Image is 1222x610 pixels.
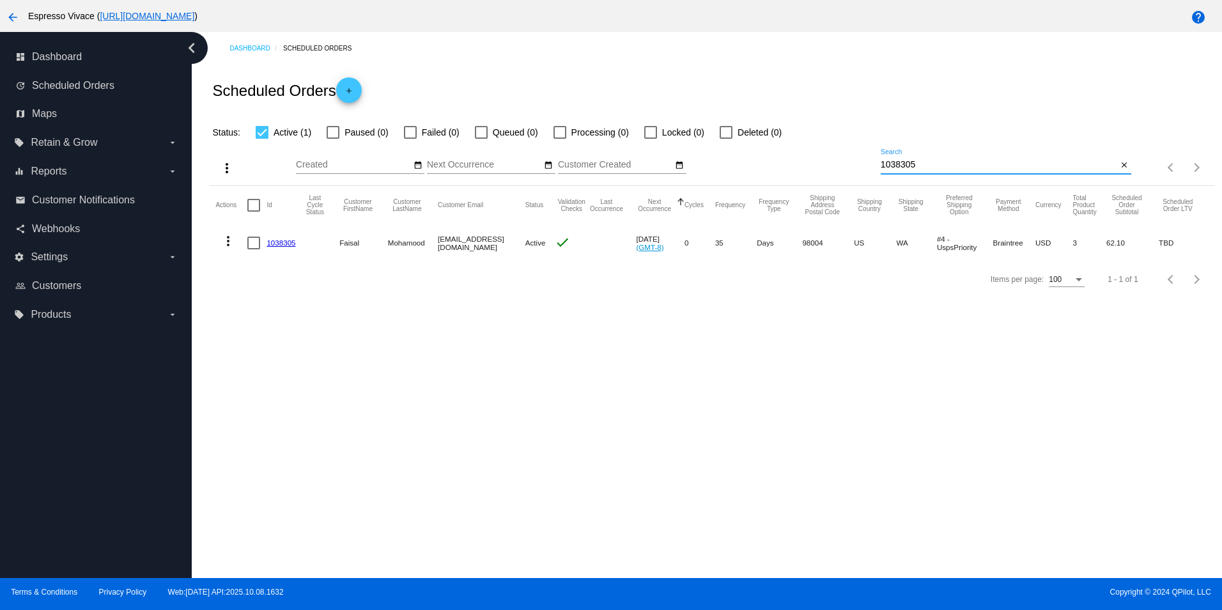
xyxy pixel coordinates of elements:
[168,588,284,597] a: Web:[DATE] API:2025.10.08.1632
[182,38,202,58] i: chevron_left
[414,160,422,171] mat-icon: date_range
[11,588,77,597] a: Terms & Conditions
[1035,224,1073,262] mat-cell: USD
[1106,194,1147,215] button: Change sorting for Subtotal
[1159,198,1196,212] button: Change sorting for LifetimeValue
[662,125,704,140] span: Locked (0)
[715,224,757,262] mat-cell: 35
[99,588,147,597] a: Privacy Policy
[636,243,663,251] a: (GMT-8)
[937,194,982,215] button: Change sorting for PreferredShippingOption
[14,166,24,176] i: equalizer
[993,198,1024,212] button: Change sorting for PaymentMethod.Type
[544,160,553,171] mat-icon: date_range
[854,224,896,262] mat-cell: US
[296,160,411,170] input: Created
[15,190,178,210] a: email Customer Notifications
[212,77,361,103] h2: Scheduled Orders
[1106,224,1159,262] mat-cell: 62.10
[32,280,81,292] span: Customers
[1120,160,1129,171] mat-icon: close
[28,11,197,21] span: Espresso Vivace ( )
[267,201,272,209] button: Change sorting for Id
[167,166,178,176] i: arrow_drop_down
[525,201,543,209] button: Change sorting for Status
[229,38,283,58] a: Dashboard
[1159,155,1184,180] button: Previous page
[1073,224,1106,262] mat-cell: 3
[302,194,329,215] button: Change sorting for LastProcessingCycleId
[15,104,178,124] a: map Maps
[341,86,357,102] mat-icon: add
[267,239,295,247] a: 1038305
[636,198,672,212] button: Change sorting for NextOccurrenceUtc
[15,219,178,239] a: share Webhooks
[388,224,438,262] mat-cell: Mohamood
[738,125,782,140] span: Deleted (0)
[1049,275,1062,284] span: 100
[525,239,546,247] span: Active
[636,224,684,262] mat-cell: [DATE]
[991,275,1044,284] div: Items per page:
[897,224,937,262] mat-cell: WA
[339,224,388,262] mat-cell: Faisal
[675,160,684,171] mat-icon: date_range
[31,137,97,148] span: Retain & Grow
[555,235,570,250] mat-icon: check
[212,127,240,137] span: Status:
[1184,267,1210,292] button: Next page
[15,224,26,234] i: share
[802,194,842,215] button: Change sorting for ShippingPostcode
[715,201,745,209] button: Change sorting for Frequency
[14,137,24,148] i: local_offer
[167,309,178,320] i: arrow_drop_down
[1191,10,1206,25] mat-icon: help
[388,198,426,212] button: Change sorting for CustomerLastName
[1108,275,1138,284] div: 1 - 1 of 1
[283,38,363,58] a: Scheduled Orders
[438,224,525,262] mat-cell: [EMAIL_ADDRESS][DOMAIN_NAME]
[622,588,1211,597] span: Copyright © 2024 QPilot, LLC
[1073,186,1106,224] mat-header-cell: Total Product Quantity
[1049,276,1085,285] mat-select: Items per page:
[937,224,993,262] mat-cell: #4 - UspsPriority
[167,252,178,262] i: arrow_drop_down
[854,198,885,212] button: Change sorting for ShippingCountry
[15,195,26,205] i: email
[757,224,802,262] mat-cell: Days
[558,160,673,170] input: Customer Created
[15,75,178,96] a: update Scheduled Orders
[684,201,704,209] button: Change sorting for Cycles
[5,10,20,25] mat-icon: arrow_back
[881,160,1118,170] input: Search
[684,224,715,262] mat-cell: 0
[31,166,66,177] span: Reports
[32,80,114,91] span: Scheduled Orders
[344,125,388,140] span: Paused (0)
[14,252,24,262] i: settings
[32,223,80,235] span: Webhooks
[1159,267,1184,292] button: Previous page
[15,81,26,91] i: update
[339,198,376,212] button: Change sorting for CustomerFirstName
[757,198,791,212] button: Change sorting for FrequencyType
[219,160,235,176] mat-icon: more_vert
[1035,201,1062,209] button: Change sorting for CurrencyIso
[32,51,82,63] span: Dashboard
[422,125,460,140] span: Failed (0)
[993,224,1035,262] mat-cell: Braintree
[1159,224,1208,262] mat-cell: TBD
[215,186,247,224] mat-header-cell: Actions
[1184,155,1210,180] button: Next page
[15,47,178,67] a: dashboard Dashboard
[14,309,24,320] i: local_offer
[15,52,26,62] i: dashboard
[32,108,57,120] span: Maps
[15,281,26,291] i: people_outline
[32,194,135,206] span: Customer Notifications
[802,224,854,262] mat-cell: 98004
[31,251,68,263] span: Settings
[571,125,629,140] span: Processing (0)
[15,276,178,296] a: people_outline Customers
[220,233,236,249] mat-icon: more_vert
